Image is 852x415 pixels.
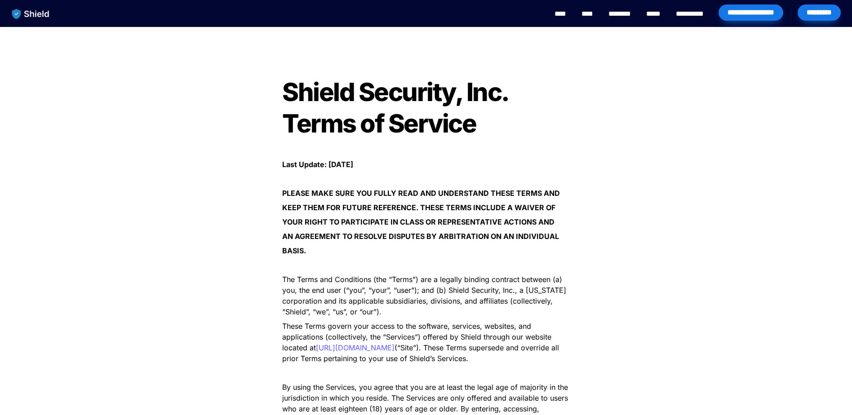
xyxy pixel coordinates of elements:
a: [URL][DOMAIN_NAME] [316,343,395,352]
img: website logo [8,4,54,23]
strong: AN AGREEMENT TO RESOLVE DISPUTES BY ARBITRATION ON AN INDIVIDUAL [282,232,559,241]
span: (“Site”). These Terms supersede and override all prior Terms pertaining to your use of Shield’s S... [282,343,561,363]
strong: BASIS. [282,246,306,255]
strong: KEEP THEM FOR FUTURE REFERENCE. THESE TERMS INCLUDE A WAIVER OF [282,203,555,212]
span: The Terms and Conditions (the “Terms”) are a legally binding contract between (a) you, the end us... [282,275,568,316]
span: Shield Security, Inc. Terms of Service [282,77,512,139]
span: These Terms govern your access to the software, services, websites, and applications (collectivel... [282,322,554,352]
strong: Last Update: [DATE] [282,160,353,169]
strong: YOUR RIGHT TO PARTICIPATE IN CLASS OR REPRESENTATIVE ACTIONS AND [282,217,555,226]
strong: PLEASE MAKE SURE YOU FULLY READ AND UNDERSTAND THESE TERMS AND [282,189,560,198]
